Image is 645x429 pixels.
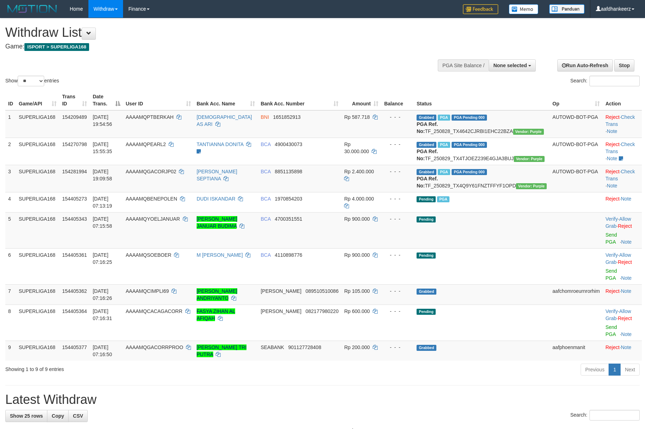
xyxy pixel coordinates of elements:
th: Balance [381,90,414,110]
th: Op: activate to sort column ascending [550,90,603,110]
a: Allow Grab [605,216,631,229]
b: PGA Ref. No: [417,176,438,189]
span: Marked by aafchhiseyha [438,115,450,121]
span: AAAAMQYOELJANUAR [126,216,180,222]
b: PGA Ref. No: [417,149,438,161]
a: Previous [581,364,609,376]
td: SUPERLIGA168 [16,284,59,305]
span: 154270798 [62,141,87,147]
th: Amount: activate to sort column ascending [341,90,381,110]
th: Bank Acc. Number: activate to sort column ascending [258,90,341,110]
td: 4 [5,192,16,212]
td: 1 [5,110,16,138]
label: Search: [570,410,640,421]
select: Showentries [18,76,44,86]
span: Copy 8851135898 to clipboard [275,169,302,174]
td: · · [603,212,642,248]
span: Copy 4900430073 to clipboard [275,141,302,147]
span: [PERSON_NAME] [261,308,301,314]
span: Copy 1970854203 to clipboard [275,196,302,202]
div: - - - [384,288,411,295]
td: · · [603,165,642,192]
span: [DATE] 07:16:31 [93,308,112,321]
span: AAAAMQCACAGACORR [126,308,182,314]
th: Game/API: activate to sort column ascending [16,90,59,110]
a: Note [621,275,632,281]
h1: Withdraw List [5,25,423,40]
a: Reject [618,259,632,265]
span: BNI [261,114,269,120]
a: [PERSON_NAME] JANUAR BUDIMA [197,216,237,229]
span: · [605,252,631,265]
span: Pending [417,216,436,222]
span: [DATE] 07:16:25 [93,252,112,265]
span: [DATE] 15:55:35 [93,141,112,154]
a: Check Trans [605,114,635,127]
td: 5 [5,212,16,248]
td: aafchomroeurnrorhim [550,284,603,305]
span: 154281994 [62,169,87,174]
div: - - - [384,251,411,259]
span: BCA [261,196,271,202]
span: AAAAMQPEARL2 [126,141,166,147]
span: Rp 200.000 [344,344,370,350]
a: Note [621,288,632,294]
td: SUPERLIGA168 [16,165,59,192]
span: Copy 1651852913 to clipboard [273,114,301,120]
a: Verify [605,216,618,222]
td: SUPERLIGA168 [16,248,59,284]
span: AAAAMQPTBERKAH [126,114,174,120]
span: Grabbed [417,345,436,351]
span: · [605,216,631,229]
a: Stop [614,59,634,71]
td: 9 [5,341,16,361]
div: PGA Site Balance / [438,59,489,71]
span: BCA [261,252,271,258]
span: PGA Pending [452,115,487,121]
a: Send PGA [605,268,617,281]
span: BCA [261,141,271,147]
a: Reject [605,141,620,147]
td: TF_250829_TX4Q9Y61FNZTFFYF1OPD [414,165,550,192]
span: 154405273 [62,196,87,202]
span: 154209489 [62,114,87,120]
a: Note [621,331,632,337]
td: SUPERLIGA168 [16,138,59,165]
span: Marked by aafandaneth [437,196,449,202]
span: 154405361 [62,252,87,258]
a: Send PGA [605,232,617,245]
span: BCA [261,169,271,174]
td: · · [603,138,642,165]
span: AAAAMQCIMPLI69 [126,288,169,294]
div: - - - [384,344,411,351]
a: Check Trans [605,169,635,181]
span: 154405343 [62,216,87,222]
td: 8 [5,305,16,341]
div: Showing 1 to 9 of 9 entries [5,363,263,373]
img: panduan.png [549,4,585,14]
a: Verify [605,252,618,258]
span: AAAAMQSOEBOER [126,252,172,258]
td: · [603,284,642,305]
span: Grabbed [417,289,436,295]
td: SUPERLIGA168 [16,110,59,138]
td: 6 [5,248,16,284]
label: Show entries [5,76,59,86]
td: SUPERLIGA168 [16,341,59,361]
span: Rp 587.718 [344,114,370,120]
span: Rp 600.000 [344,308,370,314]
span: 154405364 [62,308,87,314]
span: Grabbed [417,142,436,148]
span: Marked by aafmaleo [438,142,450,148]
td: aafphoenmanit [550,341,603,361]
a: Note [621,196,632,202]
img: MOTION_logo.png [5,4,59,14]
div: - - - [384,141,411,148]
input: Search: [589,410,640,421]
div: - - - [384,195,411,202]
td: SUPERLIGA168 [16,192,59,212]
td: · · [603,305,642,341]
label: Search: [570,76,640,86]
span: Vendor URL: https://trx4.1velocity.biz [513,129,544,135]
a: Note [607,128,617,134]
